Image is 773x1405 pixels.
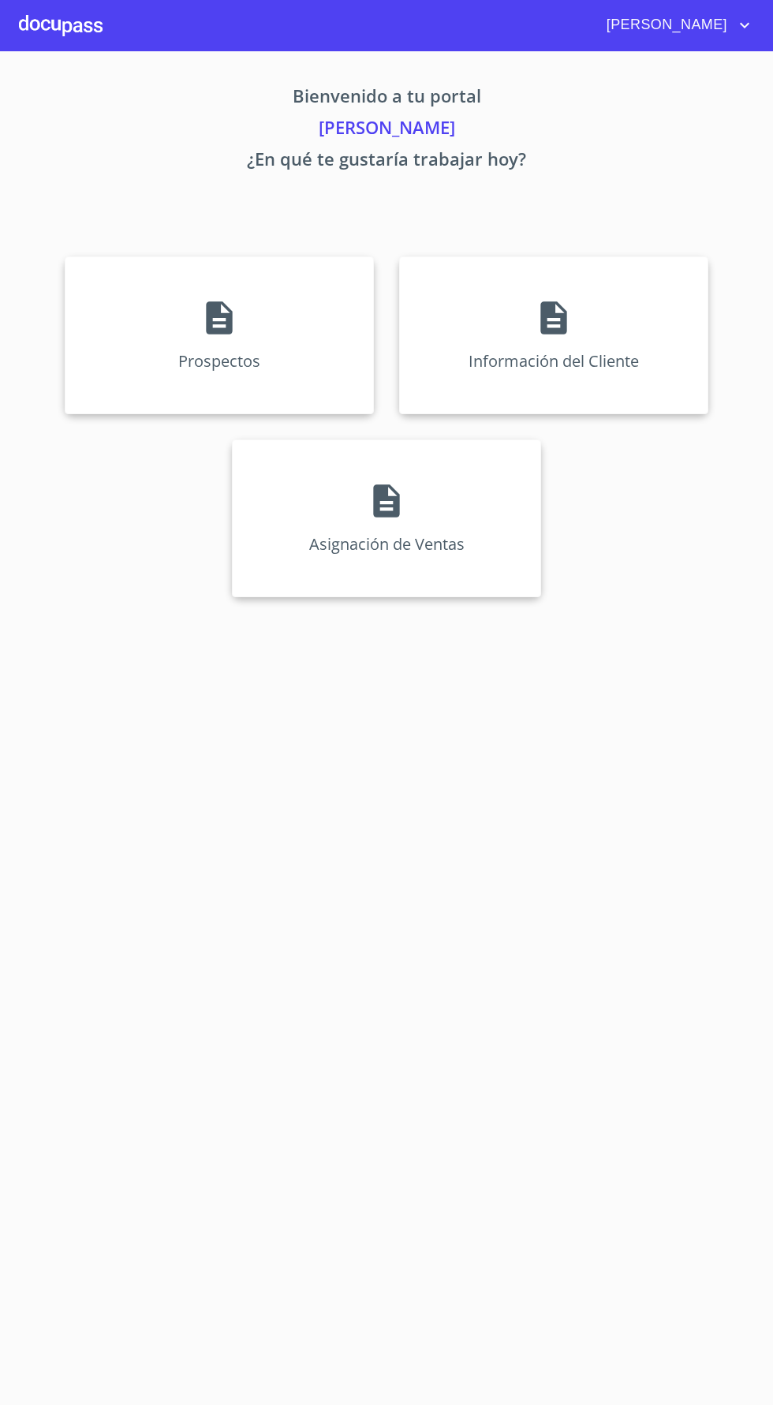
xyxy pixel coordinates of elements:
p: Asignación de Ventas [309,533,465,555]
span: [PERSON_NAME] [595,13,735,38]
p: [PERSON_NAME] [19,114,754,146]
button: account of current user [595,13,754,38]
p: ¿En qué te gustaría trabajar hoy? [19,146,754,177]
p: Bienvenido a tu portal [19,83,754,114]
p: Información del Cliente [469,350,639,372]
p: Prospectos [178,350,260,372]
